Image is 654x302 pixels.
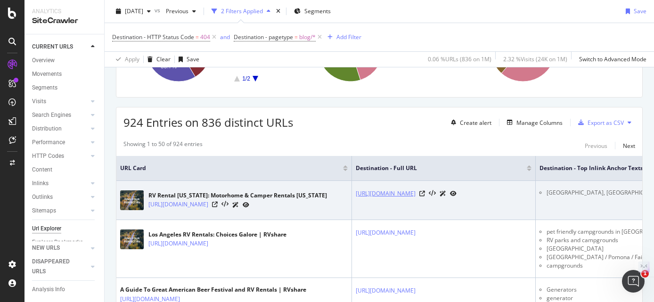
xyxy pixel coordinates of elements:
a: AI Url Details [440,188,446,198]
div: A chart. [468,8,635,90]
div: Apply [125,55,139,63]
a: AI Url Details [232,200,239,210]
div: Add Filter [336,33,361,41]
div: Analysis Info [32,285,65,294]
div: Save [187,55,199,63]
div: Outlinks [32,192,53,202]
div: RV Rental [US_STATE]: Motorhome & Camper Rentals [US_STATE] [148,191,327,200]
div: times [274,7,282,16]
button: Previous [585,140,607,151]
div: Content [32,165,52,175]
div: Inlinks [32,179,49,188]
span: URL Card [120,164,341,172]
span: Destination - pagetype [234,33,293,41]
div: A chart. [295,8,463,90]
button: Save [622,4,646,19]
button: Manage Columns [503,117,563,128]
div: A chart. [123,8,291,90]
span: blog/* [299,31,316,44]
a: Performance [32,138,88,147]
div: Visits [32,97,46,106]
button: Switch to Advanced Mode [575,52,646,67]
a: Explorer Bookmarks [32,237,98,247]
div: 2.32 % Visits ( 24K on 1M ) [503,55,567,63]
div: Search Engines [32,110,71,120]
button: Clear [144,52,171,67]
span: 2025 Sep. 19th [125,7,143,15]
div: Distribution [32,124,62,134]
text: 1/2 [242,75,250,82]
button: View HTML Source [221,201,229,208]
a: Movements [32,69,98,79]
button: View HTML Source [429,190,436,197]
button: Next [623,140,635,151]
a: Visit Online Page [212,202,218,207]
span: 404 [200,31,210,44]
a: CURRENT URLS [32,42,88,52]
div: Next [623,142,635,150]
div: A Guide To Great American Beer Festival and RV Rentals | RVshare [120,286,306,294]
div: Showing 1 to 50 of 924 entries [123,140,203,151]
a: Analysis Info [32,285,98,294]
button: Previous [162,4,200,19]
div: Previous [585,142,607,150]
button: Save [175,52,199,67]
button: Export as CSV [574,115,624,130]
a: [URL][DOMAIN_NAME] [356,189,416,198]
span: = [294,33,298,41]
a: URL Inspection [243,200,249,210]
button: Add Filter [324,32,361,43]
a: Visits [32,97,88,106]
div: 0.06 % URLs ( 836 on 1M ) [428,55,491,63]
div: and [220,33,230,41]
a: Visit Online Page [419,191,425,196]
a: [URL][DOMAIN_NAME] [356,228,416,237]
div: SiteCrawler [32,16,97,26]
a: [URL][DOMAIN_NAME] [148,200,208,209]
div: Manage Columns [516,119,563,127]
button: 2 Filters Applied [208,4,274,19]
div: Explorer Bookmarks [32,237,83,247]
div: Analytics [32,8,97,16]
div: Los Angeles RV Rentals: Choices Galore | RVshare [148,230,286,239]
text: 30.1% [331,61,347,68]
a: Distribution [32,124,88,134]
a: Content [32,165,98,175]
button: Apply [112,52,139,67]
text: 33.7% [161,63,177,70]
a: HTTP Codes [32,151,88,161]
button: Create alert [447,115,491,130]
div: Url Explorer [32,224,61,234]
span: Segments [304,7,331,15]
div: CURRENT URLS [32,42,73,52]
a: DISAPPEARED URLS [32,257,88,277]
div: Save [634,7,646,15]
span: vs [155,6,162,14]
div: Segments [32,83,57,93]
a: Search Engines [32,110,88,120]
div: Create alert [460,119,491,127]
a: Overview [32,56,98,65]
span: Destination - Full URL [356,164,513,172]
div: Overview [32,56,55,65]
span: Previous [162,7,188,15]
a: Outlinks [32,192,88,202]
div: Movements [32,69,62,79]
a: [URL][DOMAIN_NAME] [148,239,208,248]
div: NEW URLS [32,243,60,253]
div: Switch to Advanced Mode [579,55,646,63]
span: 924 Entries on 836 distinct URLs [123,114,293,130]
a: Inlinks [32,179,88,188]
div: DISAPPEARED URLS [32,257,80,277]
div: Performance [32,138,65,147]
span: = [196,33,199,41]
button: Segments [290,4,335,19]
div: 2 Filters Applied [221,7,263,15]
div: Clear [156,55,171,63]
a: Url Explorer [32,224,98,234]
img: main image [120,190,144,210]
span: Destination - HTTP Status Code [112,33,194,41]
a: NEW URLS [32,243,88,253]
a: Sitemaps [32,206,88,216]
div: Sitemaps [32,206,56,216]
